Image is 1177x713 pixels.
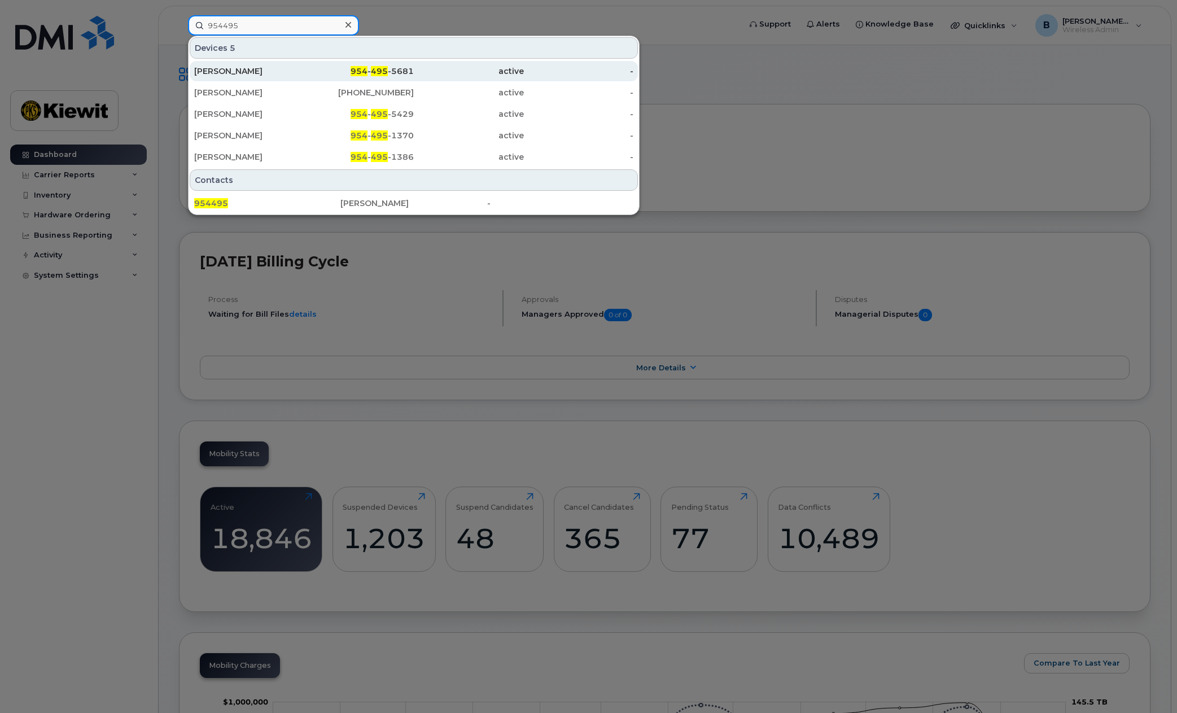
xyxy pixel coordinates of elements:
span: 954 [351,66,367,76]
div: [PERSON_NAME] [194,87,304,98]
div: [PERSON_NAME] [194,108,304,120]
span: 954 [351,130,367,141]
span: 954495 [194,198,228,208]
div: - -1370 [304,130,414,141]
span: 954 [351,152,367,162]
div: [PERSON_NAME] [194,130,304,141]
a: [PERSON_NAME][PHONE_NUMBER]active- [190,82,638,103]
a: [PERSON_NAME]954-495-5429active- [190,104,638,124]
div: - [524,87,634,98]
div: - -5429 [304,108,414,120]
div: Contacts [190,169,638,191]
div: - [524,108,634,120]
span: 495 [371,130,388,141]
div: active [414,130,524,141]
div: - [524,151,634,163]
div: active [414,87,524,98]
a: [PERSON_NAME]954-495-1386active- [190,147,638,167]
a: 954495[PERSON_NAME]- [190,193,638,213]
div: - [524,130,634,141]
div: active [414,151,524,163]
div: - -5681 [304,65,414,77]
a: [PERSON_NAME]954-495-1370active- [190,125,638,146]
div: [PHONE_NUMBER] [304,87,414,98]
span: 5 [230,42,235,54]
div: Devices [190,37,638,59]
div: [PERSON_NAME] [194,151,304,163]
div: [PERSON_NAME] [194,65,304,77]
div: active [414,65,524,77]
div: - [524,65,634,77]
div: - [487,198,633,209]
div: [PERSON_NAME] [340,198,487,209]
span: 954 [351,109,367,119]
a: [PERSON_NAME]954-495-5681active- [190,61,638,81]
div: active [414,108,524,120]
span: 495 [371,109,388,119]
iframe: Messenger Launcher [1128,664,1169,705]
div: - -1386 [304,151,414,163]
span: 495 [371,66,388,76]
span: 495 [371,152,388,162]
